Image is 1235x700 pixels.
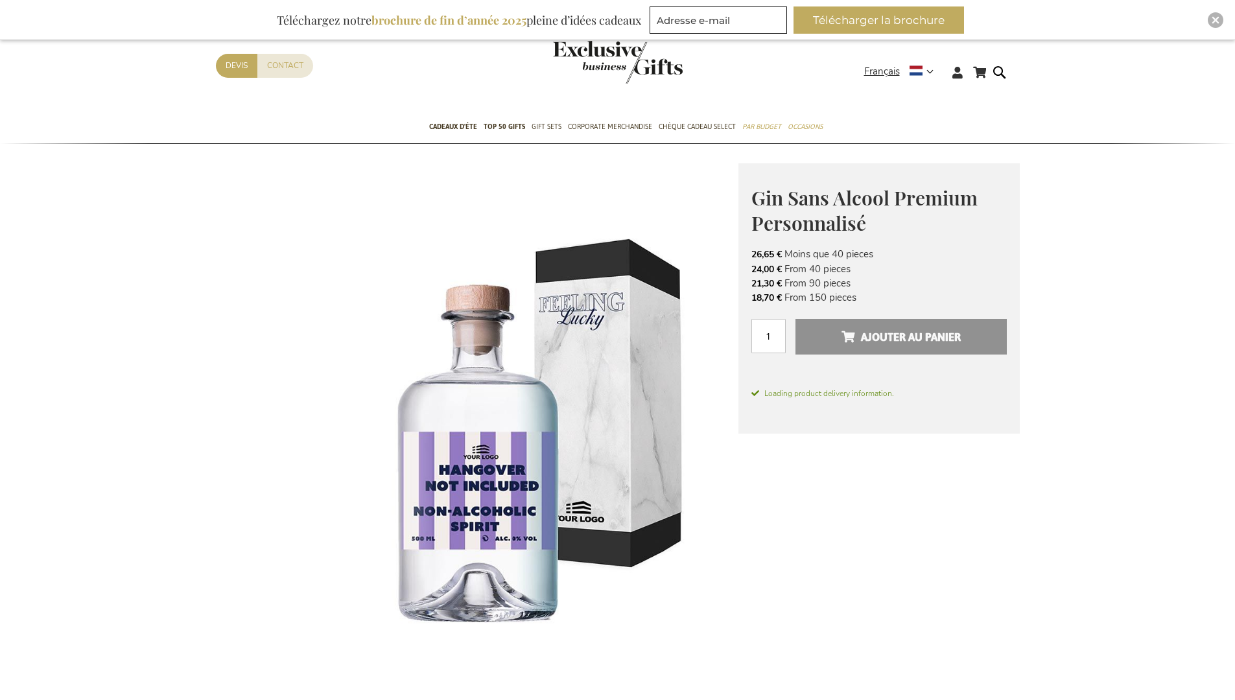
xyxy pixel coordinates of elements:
[568,120,652,134] span: Corporate Merchandise
[659,111,736,144] a: Chèque Cadeau Select
[429,111,477,144] a: Cadeaux D'Éte
[864,64,900,79] span: Français
[371,12,526,28] b: brochure de fin d’année 2025
[257,54,313,78] a: Contact
[751,262,1007,276] li: From 40 pieces
[553,41,683,84] img: Exclusive Business gifts logo
[553,41,618,84] a: store logo
[751,276,1007,290] li: From 90 pieces
[532,120,561,134] span: Gift Sets
[484,120,525,134] span: TOP 50 Gifts
[650,6,787,34] input: Adresse e-mail
[271,6,647,34] div: Téléchargez notre pleine d’idées cadeaux
[751,290,1007,305] li: From 150 pieces
[751,263,782,275] span: 24,00 €
[532,111,561,144] a: Gift Sets
[751,292,782,304] span: 18,70 €
[751,248,782,261] span: 26,65 €
[568,111,652,144] a: Corporate Merchandise
[216,54,257,78] a: Devis
[742,111,781,144] a: Par budget
[751,319,786,353] input: Qté
[1212,16,1219,24] img: Close
[659,120,736,134] span: Chèque Cadeau Select
[484,111,525,144] a: TOP 50 Gifts
[1208,12,1223,28] div: Close
[788,120,823,134] span: Occasions
[794,6,964,34] button: Télécharger la brochure
[751,277,782,290] span: 21,30 €
[751,247,1007,261] li: Moins que 40 pieces
[650,6,791,38] form: marketing offers and promotions
[788,111,823,144] a: Occasions
[742,120,781,134] span: Par budget
[751,185,978,236] span: Gin Sans Alcool Premium Personnalisé
[429,120,477,134] span: Cadeaux D'Éte
[751,388,1007,399] span: Loading product delivery information.
[216,163,738,685] img: Personalised Premium Non-Alcoholic Spirit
